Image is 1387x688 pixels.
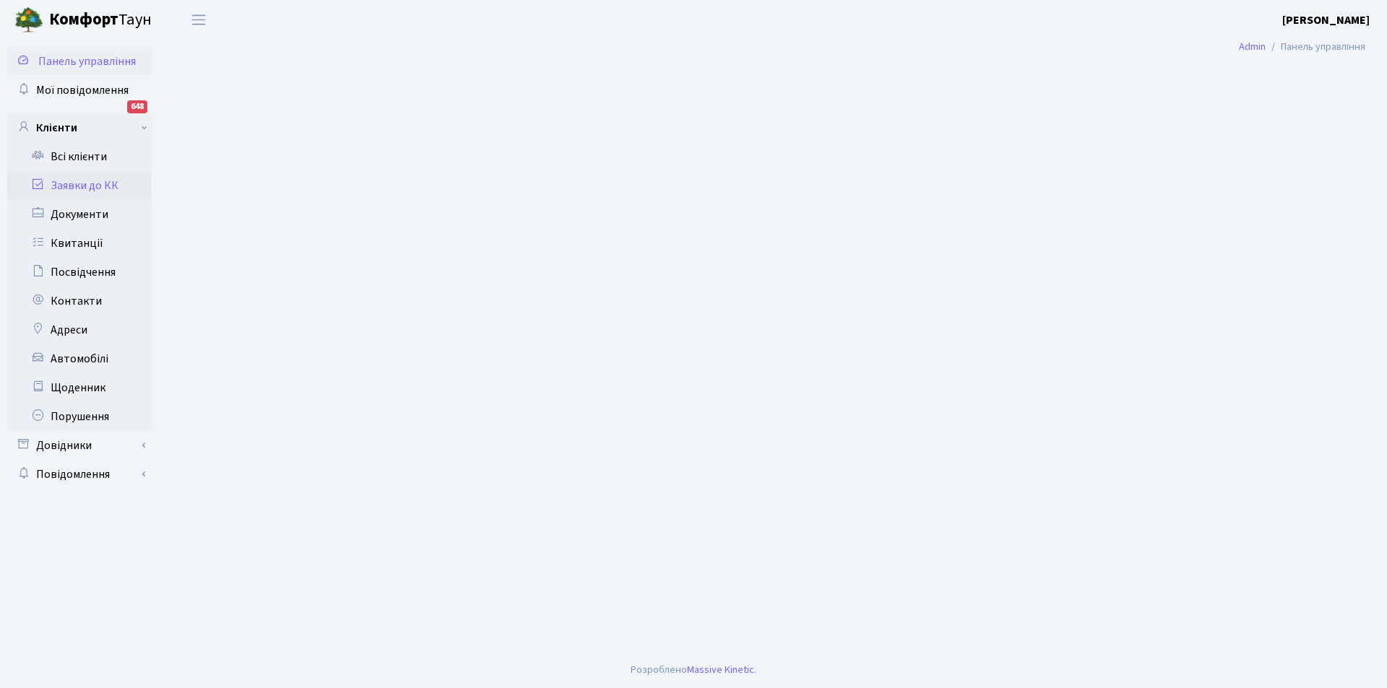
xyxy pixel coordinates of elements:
[7,402,152,431] a: Порушення
[1282,12,1370,28] b: [PERSON_NAME]
[49,8,152,32] span: Таун
[1239,39,1266,54] a: Admin
[7,200,152,229] a: Документи
[7,460,152,489] a: Повідомлення
[7,171,152,200] a: Заявки до КК
[1217,32,1387,62] nav: breadcrumb
[631,662,756,678] div: Розроблено .
[36,82,129,98] span: Мої повідомлення
[7,47,152,76] a: Панель управління
[7,287,152,315] a: Контакти
[49,8,118,31] b: Комфорт
[7,315,152,344] a: Адреси
[687,662,754,677] a: Massive Kinetic
[7,258,152,287] a: Посвідчення
[7,373,152,402] a: Щоденник
[181,8,217,32] button: Переключити навігацію
[7,142,152,171] a: Всі клієнти
[14,6,43,35] img: logo.png
[1266,39,1365,55] li: Панель управління
[7,76,152,105] a: Мої повідомлення648
[127,100,147,113] div: 648
[7,113,152,142] a: Клієнти
[7,229,152,258] a: Квитанції
[7,431,152,460] a: Довідники
[1282,12,1370,29] a: [PERSON_NAME]
[38,53,136,69] span: Панель управління
[7,344,152,373] a: Автомобілі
